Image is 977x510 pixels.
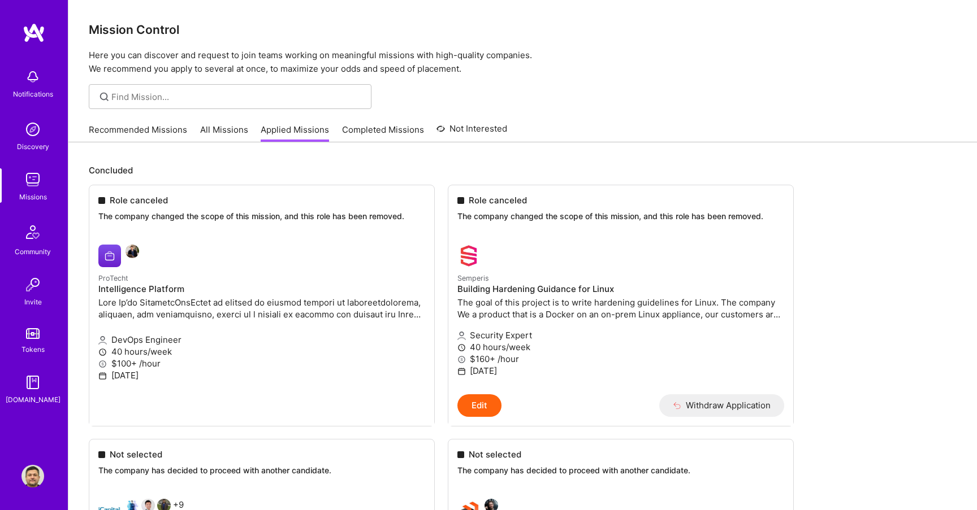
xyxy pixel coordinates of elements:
i: icon Applicant [457,332,466,340]
p: Here you can discover and request to join teams working on meaningful missions with high-quality ... [89,49,957,76]
img: User Avatar [21,465,44,487]
div: Tokens [21,343,45,355]
a: Applied Missions [261,124,329,142]
img: teamwork [21,168,44,191]
h4: Building Hardening Guidance for Linux [457,284,784,294]
div: Invite [24,296,42,308]
p: The company changed the scope of this mission, and this role has been removed. [457,211,784,222]
p: The company has decided to proceed with another candidate. [98,465,425,476]
small: Semperis [457,274,489,282]
h3: Mission Control [89,23,957,37]
p: [DATE] [457,365,784,377]
a: All Missions [200,124,248,142]
p: Concluded [89,164,957,176]
a: Semperis company logoSemperisBuilding Hardening Guidance for LinuxThe goal of this project is to ... [448,236,793,394]
a: Recommended Missions [89,124,187,142]
i: icon Clock [457,343,466,352]
img: Invite [21,273,44,296]
i: icon SearchGrey [98,90,111,103]
a: Not Interested [436,122,507,142]
img: Semperis company logo [457,245,480,267]
div: Notifications [13,88,53,100]
a: Completed Missions [342,124,424,142]
i: icon Calendar [457,367,466,376]
img: logo [23,23,45,43]
p: The goal of this project is to write hardening guidelines for Linux. The company We a product tha... [457,297,784,320]
div: [DOMAIN_NAME] [6,394,60,406]
span: Role canceled [469,194,527,206]
div: Missions [19,191,47,203]
p: $160+ /hour [457,353,784,365]
img: tokens [26,328,40,339]
a: User Avatar [19,465,47,487]
img: guide book [21,371,44,394]
img: Community [19,219,46,246]
p: Security Expert [457,329,784,341]
p: 40 hours/week [457,341,784,353]
div: Community [15,246,51,258]
span: Not selected [110,448,162,460]
img: bell [21,66,44,88]
i: icon MoneyGray [457,355,466,364]
button: Withdraw Application [659,394,784,417]
input: Find Mission... [111,91,363,103]
button: Edit [457,394,502,417]
div: Discovery [17,141,49,152]
img: discovery [21,118,44,141]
